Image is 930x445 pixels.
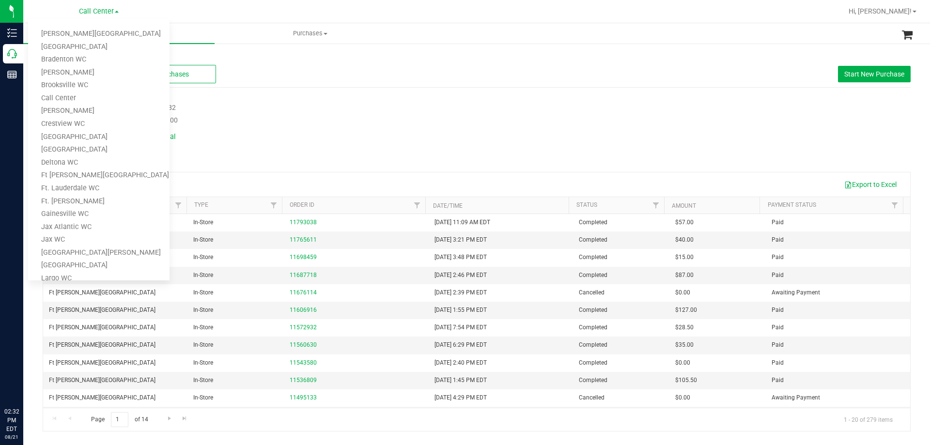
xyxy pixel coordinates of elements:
span: $87.00 [675,271,694,280]
span: Completed [579,271,607,280]
a: [GEOGRAPHIC_DATA][PERSON_NAME] [28,246,170,260]
span: In-Store [193,253,213,262]
span: [DATE] 7:54 PM EDT [434,323,487,332]
span: Completed [579,235,607,245]
a: [GEOGRAPHIC_DATA] [28,41,170,54]
span: Ft [PERSON_NAME][GEOGRAPHIC_DATA] [49,323,155,332]
span: Ft [PERSON_NAME][GEOGRAPHIC_DATA] [49,358,155,368]
span: Paid [772,306,784,315]
span: [DATE] 4:29 PM EDT [434,393,487,402]
a: [GEOGRAPHIC_DATA] [28,143,170,156]
span: Paid [772,376,784,385]
a: Deltona WC [28,156,170,169]
span: $57.00 [675,218,694,227]
a: Filter [648,197,664,214]
span: Ft [PERSON_NAME][GEOGRAPHIC_DATA] [49,306,155,315]
a: [PERSON_NAME] [28,105,170,118]
span: [DATE] 1:45 PM EDT [434,376,487,385]
span: $0.00 [675,393,690,402]
span: $0.00 [675,288,690,297]
a: Purchases [215,23,406,44]
a: 11543580 [290,359,317,366]
a: Type [194,201,208,208]
span: [DATE] 6:29 PM EDT [434,340,487,350]
a: Gainesville WC [28,208,170,221]
span: 1 - 20 of 279 items [836,412,900,427]
a: 11687718 [290,272,317,278]
span: In-Store [193,340,213,350]
a: Filter [409,197,425,214]
a: Ft. Lauderdale WC [28,182,170,195]
a: Filter [170,197,186,214]
span: Completed [579,306,607,315]
a: Payment Status [768,201,816,208]
span: Completed [579,323,607,332]
span: In-Store [193,358,213,368]
button: Start New Purchase [838,66,911,82]
span: Ft [PERSON_NAME][GEOGRAPHIC_DATA] [49,393,155,402]
span: Completed [579,340,607,350]
span: In-Store [193,376,213,385]
a: Go to the next page [162,412,176,425]
span: $40.00 [675,235,694,245]
a: [PERSON_NAME][GEOGRAPHIC_DATA] [28,28,170,41]
a: Go to the last page [178,412,192,425]
span: Call Center [79,7,114,15]
a: [GEOGRAPHIC_DATA] [28,259,170,272]
span: Completed [579,253,607,262]
span: [DATE] 1:55 PM EDT [434,306,487,315]
span: $35.00 [675,340,694,350]
span: Paid [772,218,784,227]
span: In-Store [193,323,213,332]
a: [PERSON_NAME] [28,66,170,79]
a: 11676114 [290,289,317,296]
span: Medical [150,132,189,142]
a: Amount [672,202,696,209]
a: 11560630 [290,341,317,348]
a: Status [576,201,597,208]
span: Purchases [215,29,405,38]
span: [DATE] 2:40 PM EDT [434,358,487,368]
input: 1 [111,412,128,427]
span: [DATE] 2:39 PM EDT [434,288,487,297]
a: 11572932 [290,324,317,331]
a: Brooksville WC [28,79,170,92]
span: Paid [772,340,784,350]
a: Ft [PERSON_NAME][GEOGRAPHIC_DATA] [28,169,170,182]
span: Paid [772,253,784,262]
span: [DATE] 3:48 PM EDT [434,253,487,262]
span: $105.50 [675,376,697,385]
span: $127.00 [675,306,697,315]
a: Ft. [PERSON_NAME] [28,195,170,208]
span: Paid [772,358,784,368]
a: Jax WC [28,233,170,246]
span: In-Store [193,235,213,245]
iframe: Resource center [10,368,39,397]
span: In-Store [193,393,213,402]
a: 11698459 [290,254,317,261]
span: In-Store [193,218,213,227]
a: Customers [23,23,215,44]
span: $28.50 [675,323,694,332]
button: Export to Excel [838,176,903,193]
span: Completed [579,358,607,368]
a: 11765611 [290,236,317,243]
a: 11606916 [290,307,317,313]
span: Start New Purchase [844,70,904,78]
span: In-Store [193,288,213,297]
a: Filter [266,197,282,214]
a: Jax Atlantic WC [28,221,170,234]
a: Bradenton WC [28,53,170,66]
span: Awaiting Payment [772,393,820,402]
span: Ft [PERSON_NAME][GEOGRAPHIC_DATA] [49,288,155,297]
span: [DATE] 2:46 PM EDT [434,271,487,280]
span: Cancelled [579,393,604,402]
a: [GEOGRAPHIC_DATA] [28,131,170,144]
a: Crestview WC [28,118,170,131]
span: Customers [23,29,215,38]
p: 08/21 [4,433,19,441]
a: Call Center [28,92,170,105]
a: 11495133 [290,394,317,401]
span: [DATE] 3:21 PM EDT [434,235,487,245]
span: Paid [772,323,784,332]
